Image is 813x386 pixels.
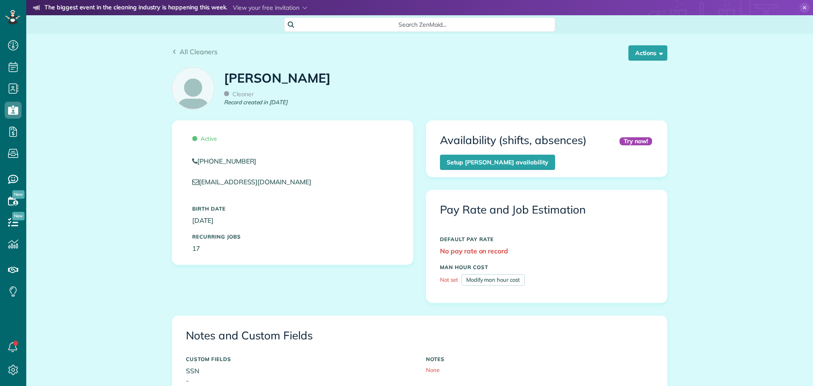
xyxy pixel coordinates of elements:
button: Actions [628,45,667,61]
p: SSN - [186,366,413,386]
h5: Birth Date [192,206,393,211]
h5: DEFAULT PAY RATE [440,236,653,242]
a: [PHONE_NUMBER] [192,156,393,166]
span: Not set [440,276,458,283]
p: [DATE] [192,216,393,225]
h1: [PERSON_NAME] [224,71,331,85]
a: Setup [PERSON_NAME] availability [440,155,555,170]
strong: No pay rate on record [440,247,508,255]
img: employee_icon-c2f8239691d896a72cdd9dc41cfb7b06f9d69bdd837a2ad469be8ff06ab05b5f.png [172,68,214,109]
h5: NOTES [426,356,653,362]
a: All Cleaners [172,47,218,57]
span: New [12,190,25,199]
h3: Pay Rate and Job Estimation [440,204,653,216]
strong: The biggest event in the cleaning industry is happening this week. [44,3,227,13]
h5: MAN HOUR COST [440,264,653,270]
span: All Cleaners [180,47,218,56]
h5: CUSTOM FIELDS [186,356,413,362]
a: [EMAIL_ADDRESS][DOMAIN_NAME] [192,178,319,186]
h3: Notes and Custom Fields [186,330,653,342]
span: Active [192,135,217,142]
span: New [12,212,25,220]
div: Try now! [619,137,652,145]
h3: Availability (shifts, absences) [440,134,586,147]
span: Cleaner [224,90,254,98]
p: 17 [192,244,393,253]
em: Record created in [DATE] [224,98,288,106]
a: Modify man hour cost [462,274,525,286]
h5: Recurring Jobs [192,234,393,239]
span: None [426,367,440,373]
